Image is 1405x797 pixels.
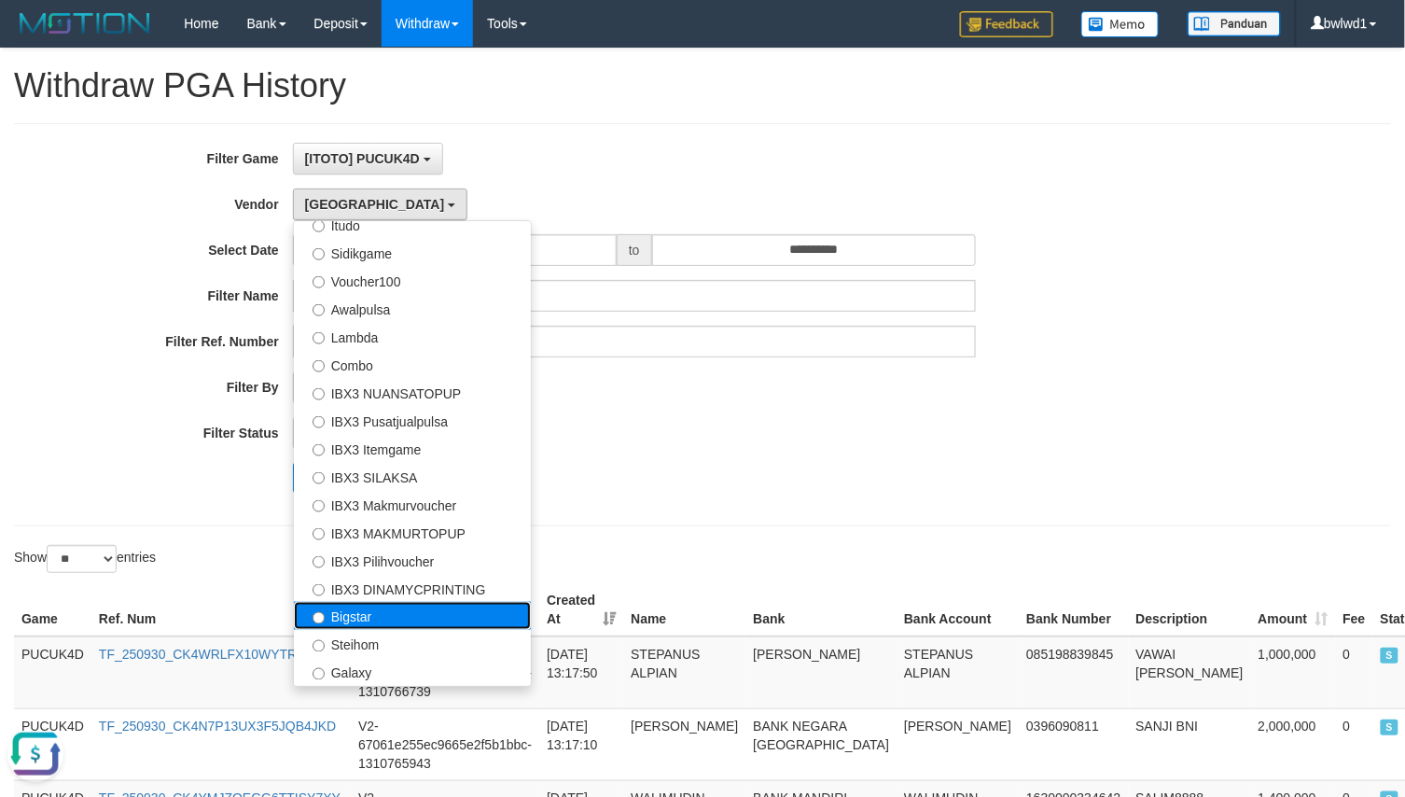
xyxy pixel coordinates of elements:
[294,658,531,686] label: Galaxy
[294,462,531,490] label: IBX3 SILAKSA
[14,9,156,37] img: MOTION_logo.png
[623,636,745,709] td: STEPANUS ALPIAN
[313,248,325,260] input: Sidikgame
[294,602,531,630] label: Bigstar
[539,636,623,709] td: [DATE] 13:17:50
[960,11,1053,37] img: Feedback.jpg
[294,630,531,658] label: Steihom
[305,197,445,212] span: [GEOGRAPHIC_DATA]
[897,583,1019,636] th: Bank Account
[313,360,325,372] input: Combo
[313,332,325,344] input: Lambda
[1188,11,1281,36] img: panduan.png
[7,7,63,63] button: Open LiveChat chat widget
[313,220,325,232] input: Itudo
[99,719,336,734] a: TF_250930_CK4N7P13UX3F5JQB4JKD
[1129,636,1251,709] td: VAWAI [PERSON_NAME]
[1019,583,1128,636] th: Bank Number
[623,583,745,636] th: Name
[1381,648,1399,664] span: SUCCESS
[313,304,325,316] input: Awalpulsa
[897,636,1019,709] td: STEPANUS ALPIAN
[897,708,1019,780] td: [PERSON_NAME]
[313,612,325,624] input: Bigstar
[745,583,897,636] th: Bank
[623,708,745,780] td: [PERSON_NAME]
[293,189,467,220] button: [GEOGRAPHIC_DATA]
[745,636,897,709] td: [PERSON_NAME]
[294,518,531,546] label: IBX3 MAKMURTOPUP
[294,378,531,406] label: IBX3 NUANSATOPUP
[294,322,531,350] label: Lambda
[313,472,325,484] input: IBX3 SILAKSA
[1336,636,1373,709] td: 0
[313,416,325,428] input: IBX3 Pusatjualpulsa
[99,647,343,662] a: TF_250930_CK4WRLFX10WYTRJN1J2R
[47,545,117,573] select: Showentries
[14,636,91,709] td: PUCUK4D
[1251,583,1336,636] th: Amount: activate to sort column ascending
[313,276,325,288] input: Voucher100
[294,546,531,574] label: IBX3 Pilihvoucher
[1336,708,1373,780] td: 0
[1081,11,1160,37] img: Button%20Memo.svg
[313,388,325,400] input: IBX3 NUANSATOPUP
[305,151,420,166] span: [ITOTO] PUCUK4D
[14,583,91,636] th: Game
[91,583,351,636] th: Ref. Num
[313,444,325,456] input: IBX3 Itemgame
[539,708,623,780] td: [DATE] 13:17:10
[294,238,531,266] label: Sidikgame
[351,708,539,780] td: V2-67061e255ec9665e2f5b1bbc-1310765943
[1129,583,1251,636] th: Description
[294,406,531,434] label: IBX3 Pusatjualpulsa
[14,545,156,573] label: Show entries
[294,350,531,378] label: Combo
[1129,708,1251,780] td: SANJI BNI
[14,708,91,780] td: PUCUK4D
[294,490,531,518] label: IBX3 Makmurvoucher
[617,234,652,266] span: to
[1251,708,1336,780] td: 2,000,000
[293,143,443,175] button: [ITOTO] PUCUK4D
[1381,720,1399,735] span: SUCCESS
[539,583,623,636] th: Created At: activate to sort column ascending
[1336,583,1373,636] th: Fee
[294,434,531,462] label: IBX3 Itemgame
[1019,708,1128,780] td: 0396090811
[294,210,531,238] label: Itudo
[745,708,897,780] td: BANK NEGARA [GEOGRAPHIC_DATA]
[294,294,531,322] label: Awalpulsa
[313,584,325,596] input: IBX3 DINAMYCPRINTING
[1019,636,1128,709] td: 085198839845
[294,574,531,602] label: IBX3 DINAMYCPRINTING
[313,640,325,652] input: Steihom
[313,668,325,680] input: Galaxy
[294,266,531,294] label: Voucher100
[313,556,325,568] input: IBX3 Pilihvoucher
[313,528,325,540] input: IBX3 MAKMURTOPUP
[313,500,325,512] input: IBX3 Makmurvoucher
[1251,636,1336,709] td: 1,000,000
[14,67,1391,105] h1: Withdraw PGA History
